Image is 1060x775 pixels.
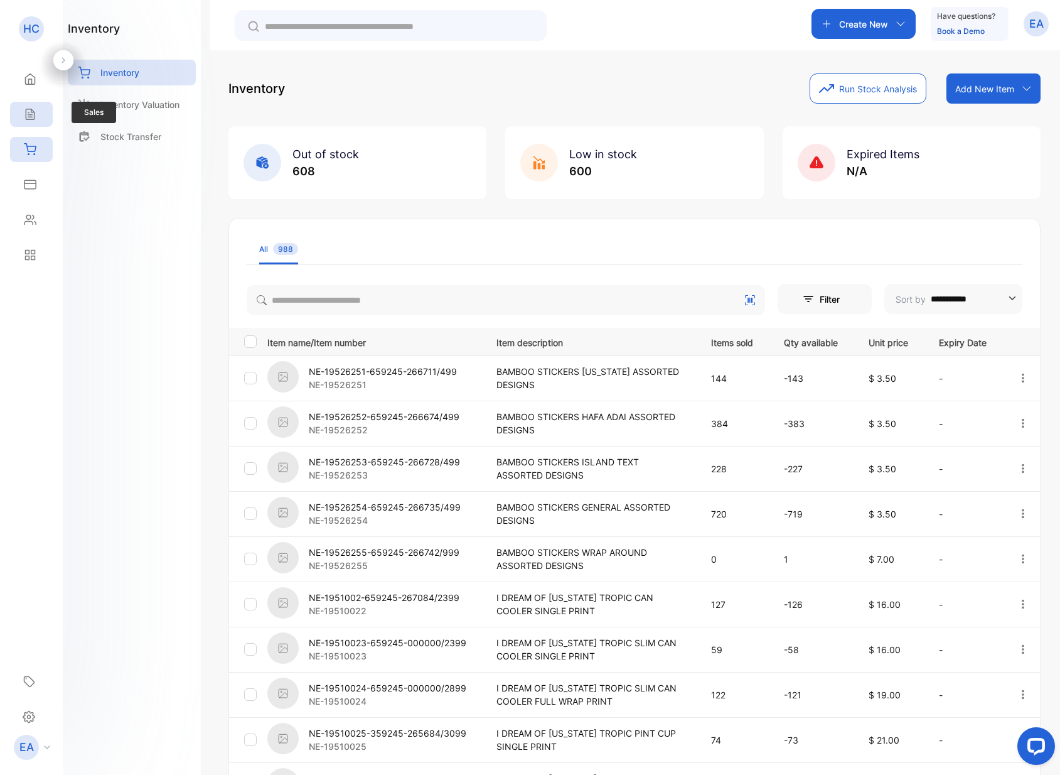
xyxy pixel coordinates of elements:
[309,410,459,423] p: NE-19526252-659245-266674/499
[896,293,926,306] p: Sort by
[784,734,843,747] p: -73
[869,599,901,610] span: $ 16.00
[784,507,843,521] p: -719
[711,553,758,566] p: 0
[711,734,758,747] p: 74
[569,163,637,180] p: 600
[309,501,461,514] p: NE-19526254-659245-266735/499
[784,372,843,385] p: -143
[939,462,992,475] p: -
[955,82,1014,95] p: Add New Item
[309,455,460,469] p: NE-19526253-659245-266728/499
[1024,9,1049,39] button: EA
[267,723,299,754] img: item
[72,102,116,123] span: Sales
[68,20,120,37] h1: inventory
[884,284,1022,314] button: Sort by
[100,98,179,111] p: Inventory Valuation
[267,361,299,393] img: item
[496,636,685,663] p: I DREAM OF [US_STATE] TROPIC SLIM CAN COOLER SINGLE PRINT
[309,559,459,572] p: NE-19526255
[939,417,992,430] p: -
[784,333,843,349] p: Qty available
[496,546,685,572] p: BAMBOO STICKERS WRAP AROUND ASSORTED DESIGNS
[100,66,139,79] p: Inventory
[939,333,992,349] p: Expiry Date
[1007,722,1060,775] iframe: LiveChat chat widget
[711,462,758,475] p: 228
[784,688,843,702] p: -121
[869,463,896,474] span: $ 3.50
[309,591,459,604] p: NE-1951002-659245-267084/2399
[869,554,894,565] span: $ 7.00
[810,73,926,104] button: Run Stock Analysis
[869,690,901,700] span: $ 19.00
[811,9,916,39] button: Create New
[309,636,466,649] p: NE-19510023-659245-000000/2399
[292,148,359,161] span: Out of stock
[839,18,888,31] p: Create New
[939,598,992,611] p: -
[784,643,843,656] p: -58
[309,740,466,753] p: NE-19510025
[68,124,196,149] a: Stock Transfer
[309,469,460,482] p: NE-19526253
[869,333,913,349] p: Unit price
[292,163,359,180] p: 608
[23,21,40,37] p: HC
[939,688,992,702] p: -
[869,418,896,429] span: $ 3.50
[869,373,896,384] span: $ 3.50
[309,378,457,391] p: NE-19526251
[19,739,34,756] p: EA
[309,514,461,527] p: NE-19526254
[309,365,457,378] p: NE-19526251-659245-266711/499
[711,372,758,385] p: 144
[496,501,685,527] p: BAMBOO STICKERS GENERAL ASSORTED DESIGNS
[939,643,992,656] p: -
[937,10,995,23] p: Have questions?
[267,542,299,573] img: item
[939,553,992,566] p: -
[273,243,298,255] span: 988
[847,148,919,161] span: Expired Items
[496,333,685,349] p: Item description
[711,417,758,430] p: 384
[496,681,685,708] p: I DREAM OF [US_STATE] TROPIC SLIM CAN COOLER FULL WRAP PRINT
[309,681,466,695] p: NE-19510024-659245-000000/2899
[496,365,685,391] p: BAMBOO STICKERS [US_STATE] ASSORTED DESIGNS
[937,26,985,36] a: Book a Demo
[939,507,992,521] p: -
[68,60,196,85] a: Inventory
[259,244,298,255] div: All
[939,372,992,385] p: -
[496,410,685,436] p: BAMBOO STICKERS HAFA ADAI ASSORTED DESIGNS
[100,130,161,143] p: Stock Transfer
[267,632,299,664] img: item
[496,591,685,617] p: I DREAM OF [US_STATE] TROPIC CAN COOLER SINGLE PRINT
[309,727,466,740] p: NE-19510025-359245-265684/3099
[711,688,758,702] p: 122
[267,406,299,438] img: item
[496,727,685,753] p: I DREAM OF [US_STATE] TROPIC PINT CUP SINGLE PRINT
[711,598,758,611] p: 127
[309,546,459,559] p: NE-19526255-659245-266742/999
[711,333,758,349] p: Items sold
[569,148,637,161] span: Low in stock
[711,507,758,521] p: 720
[267,587,299,619] img: item
[228,79,285,98] p: Inventory
[711,643,758,656] p: 59
[267,497,299,528] img: item
[869,509,896,519] span: $ 3.50
[267,333,481,349] p: Item name/Item number
[309,604,459,617] p: NE-19510022
[1029,16,1044,32] p: EA
[784,462,843,475] p: -227
[496,455,685,482] p: BAMBOO STICKERS ISLAND TEXT ASSORTED DESIGNS
[309,423,459,436] p: NE-19526252
[869,735,899,745] span: $ 21.00
[847,163,919,180] p: N/A
[869,644,901,655] span: $ 16.00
